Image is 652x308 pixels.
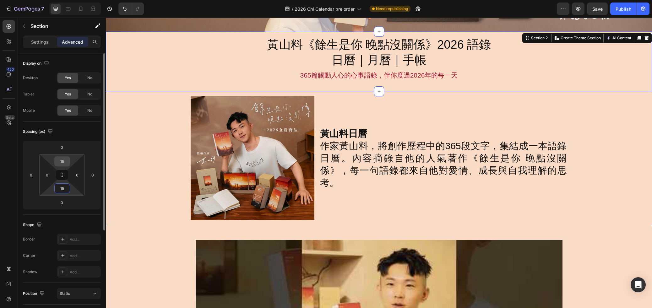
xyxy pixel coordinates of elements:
[161,19,385,51] p: 黃山料《餘生是你 晚點沒關係》2026 語錄 日曆｜月曆｜手帳
[631,277,646,292] div: Open Intercom Messenger
[23,236,35,242] div: Border
[106,18,652,308] iframe: Design area
[616,6,631,12] div: Publish
[41,5,44,13] p: 7
[23,59,50,68] div: Display on
[610,3,637,15] button: Publish
[85,52,461,64] p: 365篇觸動人心的心事語錄，伴你度過2026年的每一天
[23,108,35,113] div: Mobile
[23,253,35,258] div: Corner
[70,269,99,275] div: Add...
[57,288,101,299] button: Static
[424,18,443,23] div: Section 2
[5,115,15,120] div: Beta
[87,108,92,113] span: No
[31,39,49,45] p: Settings
[56,157,68,166] input: 15px
[214,109,461,172] h2: 作家黃山料，將創作歷程中的365段文字，集結成一本語錄日曆。內容摘錄自他的人氣著作《餘生是你 晚點沒關係》，每一句語錄都來自他對愛情、成長與自我理解的思考。
[23,75,38,81] div: Desktop
[30,22,82,30] p: Section
[23,269,37,275] div: Shadow
[85,78,209,203] img: gempages_524603827551208314-3e1e9b72-ed2f-4e5e-9dda-66d8749d9c8b.jpg
[87,91,92,97] span: No
[23,91,34,97] div: Tablet
[56,143,68,152] input: 0
[592,6,603,12] span: Save
[295,6,355,12] span: 2026 Chi Calendar pre order
[26,170,36,180] input: 0
[88,170,97,180] input: 0
[56,198,68,207] input: 0
[60,291,70,296] span: Static
[65,108,71,113] span: Yes
[65,75,71,81] span: Yes
[160,19,386,51] h2: Rich Text Editor. Editing area: main
[70,237,99,242] div: Add...
[3,3,47,15] button: 7
[455,18,495,23] p: Create Theme Section
[62,39,83,45] p: Advanced
[42,170,52,180] input: 0px
[587,3,608,15] button: Save
[23,127,54,136] div: Spacing (px)
[23,221,43,229] div: Shape
[56,184,68,193] input: 15
[6,67,15,72] div: 450
[73,170,82,180] input: 0px
[292,6,293,12] span: /
[499,17,527,24] button: AI Content
[376,6,408,12] span: Need republishing
[87,75,92,81] span: No
[65,91,71,97] span: Yes
[23,289,46,298] div: Position
[214,111,261,121] strong: 黃山料日曆
[70,253,99,259] div: Add...
[118,3,144,15] div: Undo/Redo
